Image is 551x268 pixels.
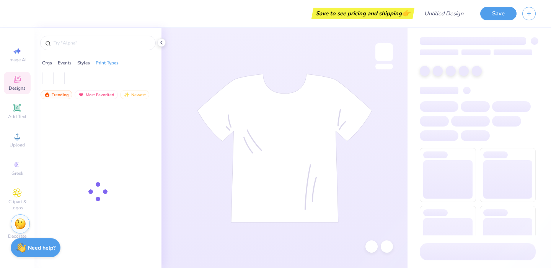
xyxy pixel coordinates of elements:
button: Save [480,7,517,20]
div: Styles [77,59,90,66]
strong: Need help? [28,244,55,252]
input: Try "Alpha" [53,39,151,47]
span: Designs [9,85,26,91]
img: trending.gif [44,92,50,97]
img: Newest.gif [124,92,130,97]
div: Most Favorited [75,90,118,99]
span: Decorate [8,233,26,239]
span: Upload [10,142,25,148]
div: Save to see pricing and shipping [313,8,412,19]
input: Untitled Design [418,6,474,21]
div: Trending [41,90,72,99]
span: Greek [11,170,23,176]
img: tee-skeleton.svg [197,74,372,223]
div: Newest [120,90,149,99]
span: 👉 [402,8,410,18]
img: most_fav.gif [78,92,84,97]
span: Add Text [8,113,26,120]
span: Image AI [8,57,26,63]
div: Orgs [42,59,52,66]
div: Print Types [96,59,119,66]
div: Events [58,59,72,66]
span: Clipart & logos [4,199,31,211]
